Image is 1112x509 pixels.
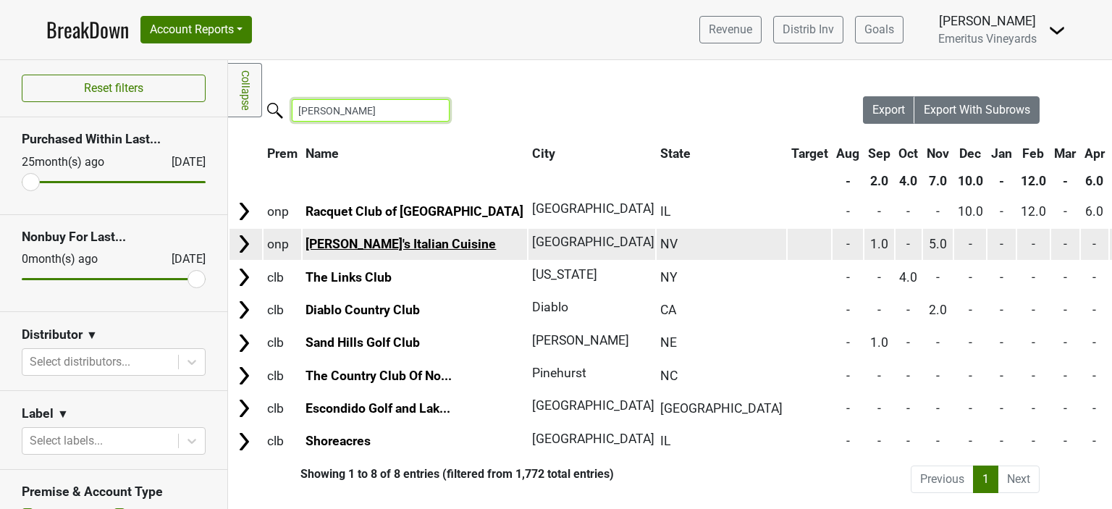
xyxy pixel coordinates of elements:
[969,303,972,317] span: -
[938,12,1037,30] div: [PERSON_NAME]
[1017,140,1050,167] th: Feb: activate to sort column ascending
[936,369,940,383] span: -
[228,467,614,481] div: Showing 1 to 8 of 8 entries (filtered from 1,772 total entries)
[528,140,648,167] th: City: activate to sort column ascending
[923,140,953,167] th: Nov: activate to sort column ascending
[846,401,850,416] span: -
[22,484,206,500] h3: Premise & Account Type
[159,251,206,268] div: [DATE]
[57,405,69,423] span: ▼
[267,146,298,161] span: Prem
[233,365,255,387] img: Arrow right
[906,303,910,317] span: -
[906,335,910,350] span: -
[1032,237,1035,251] span: -
[159,153,206,171] div: [DATE]
[1081,168,1108,194] th: 6.0
[914,96,1040,124] button: Export With Subrows
[773,16,843,43] a: Distrib Inv
[1032,369,1035,383] span: -
[1021,204,1046,219] span: 12.0
[1000,434,1003,448] span: -
[1000,369,1003,383] span: -
[532,300,568,314] span: Diablo
[233,397,255,419] img: Arrow right
[532,398,654,413] span: [GEOGRAPHIC_DATA]
[1085,204,1103,219] span: 6.0
[833,168,863,194] th: -
[872,103,905,117] span: Export
[1000,237,1003,251] span: -
[1000,303,1003,317] span: -
[1048,22,1066,39] img: Dropdown Menu
[306,146,339,161] span: Name
[660,401,783,416] span: [GEOGRAPHIC_DATA]
[264,327,301,358] td: clb
[906,237,910,251] span: -
[1063,335,1067,350] span: -
[228,63,262,117] a: Collapse
[1032,335,1035,350] span: -
[532,366,586,380] span: Pinehurst
[233,233,255,255] img: Arrow right
[264,294,301,325] td: clb
[929,237,947,251] span: 5.0
[1092,369,1096,383] span: -
[1063,369,1067,383] span: -
[1051,168,1080,194] th: -
[958,204,983,219] span: 10.0
[1063,401,1067,416] span: -
[660,303,676,317] span: CA
[1081,140,1108,167] th: Apr: activate to sort column ascending
[877,204,881,219] span: -
[969,434,972,448] span: -
[877,401,881,416] span: -
[936,270,940,285] span: -
[660,237,678,251] span: NV
[306,401,450,416] a: Escondido Golf and Lak...
[1032,401,1035,416] span: -
[855,16,903,43] a: Goals
[229,140,262,167] th: &nbsp;: activate to sort column ascending
[987,168,1016,194] th: -
[846,237,850,251] span: -
[532,432,654,446] span: [GEOGRAPHIC_DATA]
[969,401,972,416] span: -
[1092,237,1096,251] span: -
[938,32,1037,46] span: Emeritus Vineyards
[877,369,881,383] span: -
[936,335,940,350] span: -
[306,303,420,317] a: Diablo Country Club
[1092,335,1096,350] span: -
[1092,434,1096,448] span: -
[532,333,629,348] span: [PERSON_NAME]
[233,201,255,222] img: Arrow right
[1000,335,1003,350] span: -
[264,393,301,424] td: clb
[1063,303,1067,317] span: -
[896,168,922,194] th: 4.0
[660,270,678,285] span: NY
[870,237,888,251] span: 1.0
[660,434,670,448] span: IL
[833,140,863,167] th: Aug: activate to sort column ascending
[846,303,850,317] span: -
[936,401,940,416] span: -
[969,270,972,285] span: -
[1092,401,1096,416] span: -
[306,369,452,383] a: The Country Club Of No...
[929,303,947,317] span: 2.0
[660,204,670,219] span: IL
[969,369,972,383] span: -
[86,327,98,344] span: ▼
[264,140,301,167] th: Prem: activate to sort column ascending
[233,299,255,321] img: Arrow right
[969,237,972,251] span: -
[306,270,392,285] a: The Links Club
[936,434,940,448] span: -
[906,369,910,383] span: -
[264,261,301,293] td: clb
[954,140,987,167] th: Dec: activate to sort column ascending
[264,229,301,260] td: onp
[846,369,850,383] span: -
